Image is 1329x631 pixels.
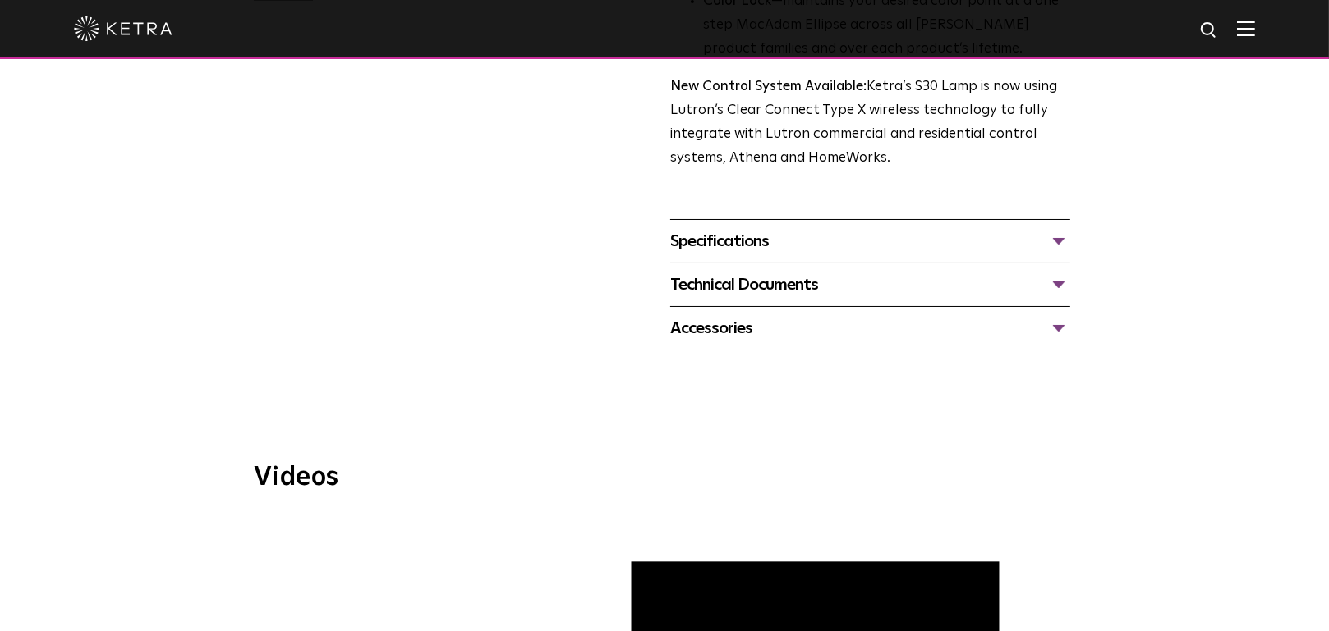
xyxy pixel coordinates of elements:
h3: Videos [254,464,1075,491]
div: Technical Documents [670,272,1070,298]
img: search icon [1199,21,1220,41]
img: Hamburger%20Nav.svg [1237,21,1255,36]
div: Accessories [670,315,1070,341]
div: Specifications [670,228,1070,254]
img: ketra-logo-2019-white [74,16,172,41]
p: Ketra’s S30 Lamp is now using Lutron’s Clear Connect Type X wireless technology to fully integrat... [670,75,1070,171]
strong: New Control System Available: [670,80,867,94]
